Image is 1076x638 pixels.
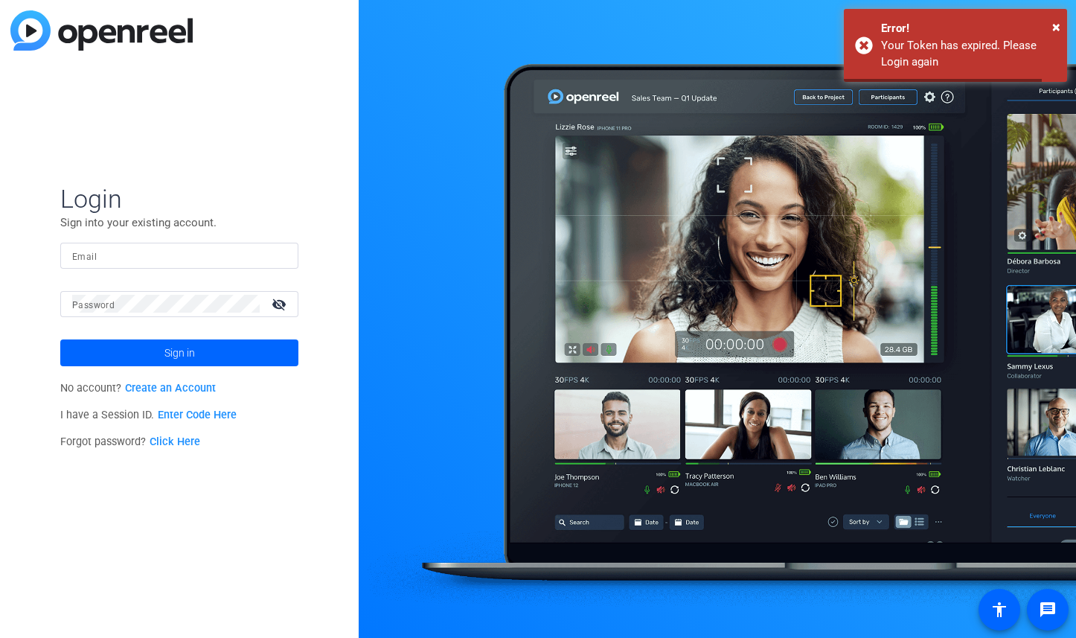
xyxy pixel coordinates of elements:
[990,601,1008,619] mat-icon: accessibility
[60,183,298,214] span: Login
[60,214,298,231] p: Sign into your existing account.
[72,252,97,262] mat-label: Email
[60,436,200,448] span: Forgot password?
[263,293,298,315] mat-icon: visibility_off
[158,409,237,421] a: Enter Code Here
[881,37,1056,71] div: Your Token has expired. Please Login again
[60,339,298,366] button: Sign in
[60,382,216,395] span: No account?
[1052,18,1060,36] span: ×
[164,334,195,371] span: Sign in
[72,246,286,264] input: Enter Email Address
[72,300,115,310] mat-label: Password
[60,409,237,421] span: I have a Session ID.
[1052,16,1060,38] button: Close
[125,382,216,395] a: Create an Account
[881,20,1056,37] div: Error!
[150,436,200,448] a: Click Here
[1039,601,1057,619] mat-icon: message
[10,10,193,51] img: blue-gradient.svg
